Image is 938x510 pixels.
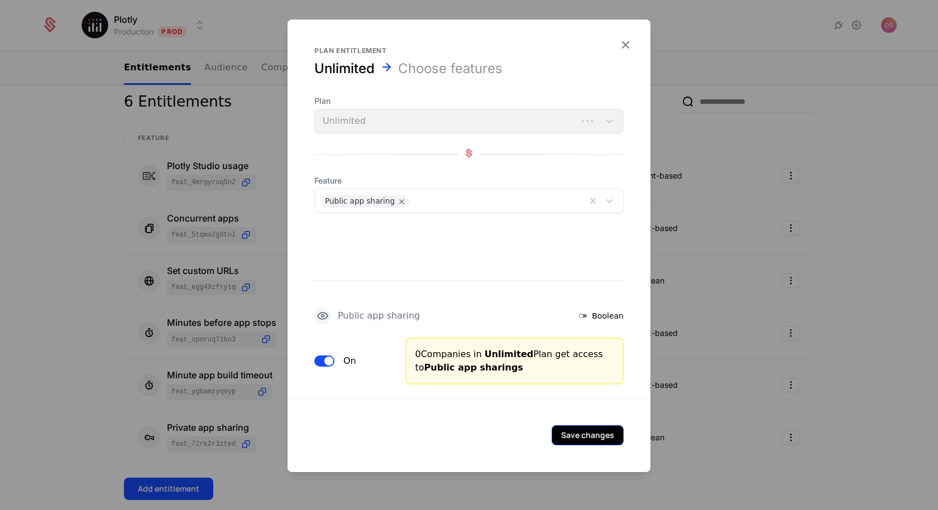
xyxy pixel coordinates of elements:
span: Unlimited [485,349,533,359]
div: Public app sharing [338,311,420,320]
div: Remove Public app sharing [395,195,409,208]
div: Choose features [398,60,502,78]
span: Boolean [592,310,624,321]
span: Feature [314,175,624,186]
div: Public app sharing [325,195,395,208]
div: 0 Companies in Plan get access to [415,348,614,374]
button: Save changes [552,425,624,445]
div: Unlimited [314,60,375,78]
span: Public app sharings [424,362,523,373]
label: On [343,354,356,368]
div: Plan entitlement [314,46,624,55]
span: Plan [314,95,624,107]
